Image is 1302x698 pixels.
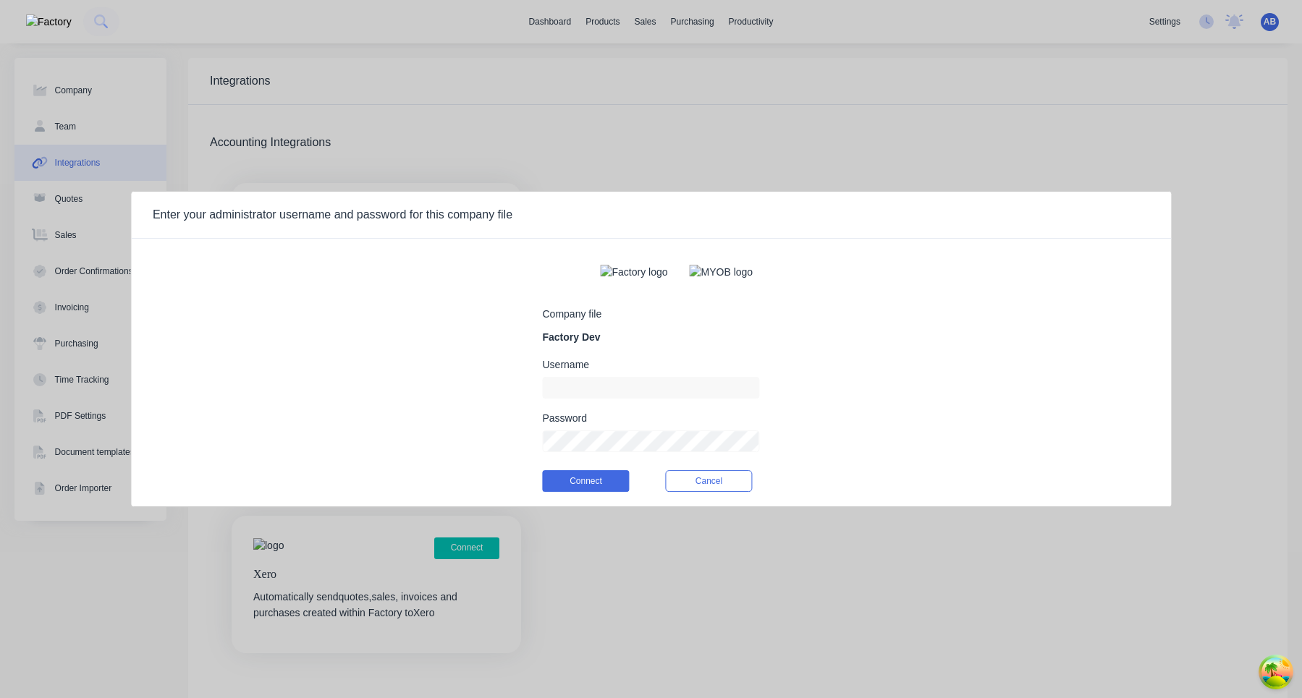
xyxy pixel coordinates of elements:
[543,309,602,319] div: Company file
[26,14,72,30] img: Factory
[153,206,512,224] div: Enter your administrator username and password for this company file
[543,413,760,423] div: Password
[543,470,630,492] button: Connect
[1261,657,1290,686] button: Open Tanstack query devtools
[690,265,753,280] img: MYOB logo
[666,470,753,492] button: Cancel
[601,265,668,280] img: Factory logo
[543,359,760,370] div: Username
[543,330,601,345] div: Factory Dev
